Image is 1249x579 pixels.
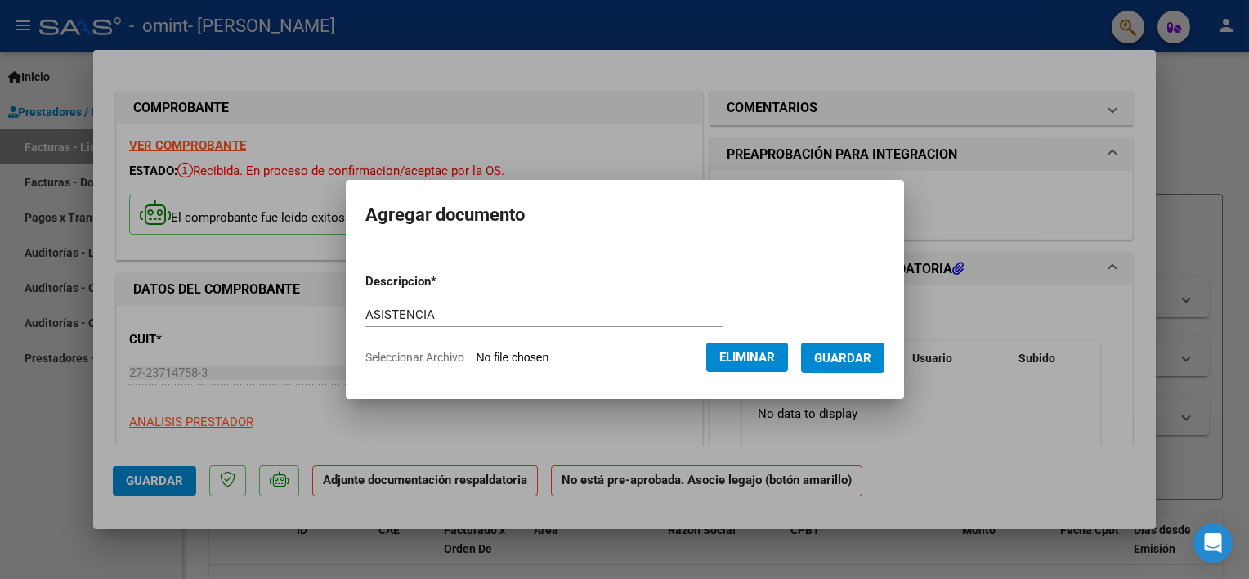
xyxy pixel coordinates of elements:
div: Open Intercom Messenger [1193,523,1233,563]
p: Descripcion [365,272,522,291]
h2: Agregar documento [365,200,884,231]
span: Seleccionar Archivo [365,351,464,364]
button: Eliminar [706,343,788,372]
span: Guardar [814,351,871,366]
span: Eliminar [719,350,775,365]
button: Guardar [801,343,884,373]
